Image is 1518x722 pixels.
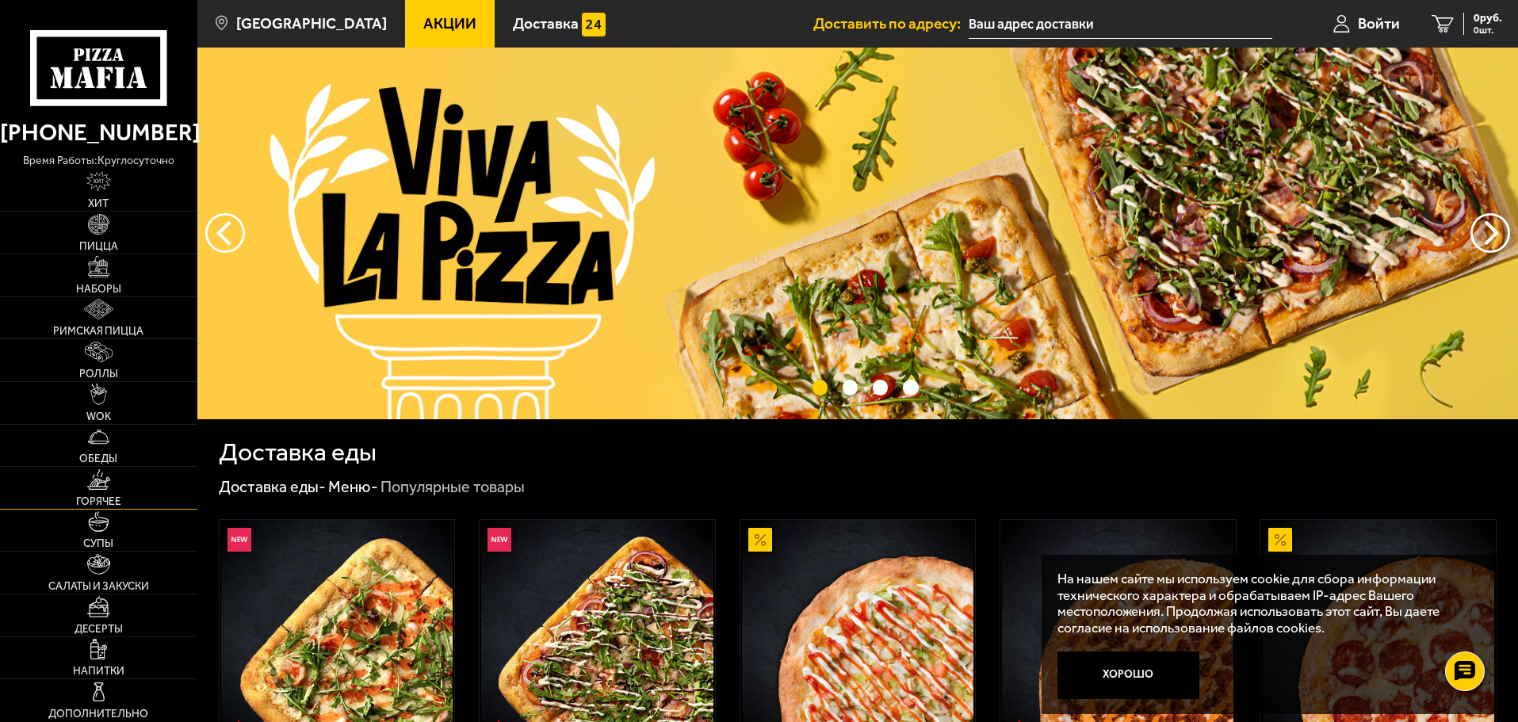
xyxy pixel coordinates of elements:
span: Салаты и закуски [48,581,149,592]
span: Наборы [76,284,121,295]
button: предыдущий [1470,213,1510,253]
span: Напитки [73,666,124,677]
a: Меню- [328,477,378,496]
span: Супы [83,538,113,549]
a: Доставка еды- [219,477,326,496]
span: Хит [88,198,109,209]
img: Новинка [488,528,511,552]
span: WOK [86,411,111,422]
span: [GEOGRAPHIC_DATA] [236,16,387,31]
span: Дополнительно [48,709,148,720]
p: На нашем сайте мы используем cookie для сбора информации технического характера и обрабатываем IP... [1057,571,1472,636]
button: Хорошо [1057,651,1200,699]
img: Акционный [748,528,772,552]
span: Роллы [79,369,118,380]
button: точки переключения [813,380,828,395]
span: 0 шт. [1474,25,1502,35]
h1: Доставка еды [219,440,377,465]
img: 15daf4d41897b9f0e9f617042186c801.svg [582,13,606,36]
span: Доставка [513,16,579,31]
span: Десерты [75,624,123,635]
button: точки переключения [903,380,918,395]
button: точки переключения [843,380,858,395]
input: Ваш адрес доставки [969,10,1272,39]
span: Обеды [79,453,117,464]
button: следующий [205,213,245,253]
span: Войти [1358,16,1400,31]
span: Горячее [76,496,121,507]
button: точки переключения [873,380,888,395]
span: Римская пицца [53,326,143,337]
span: Акции [423,16,476,31]
img: Акционный [1268,528,1292,552]
span: Пицца [79,241,118,252]
div: Популярные товары [380,477,525,498]
span: 0 руб. [1474,13,1502,24]
span: Доставить по адресу: [813,16,969,31]
img: Новинка [228,528,251,552]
